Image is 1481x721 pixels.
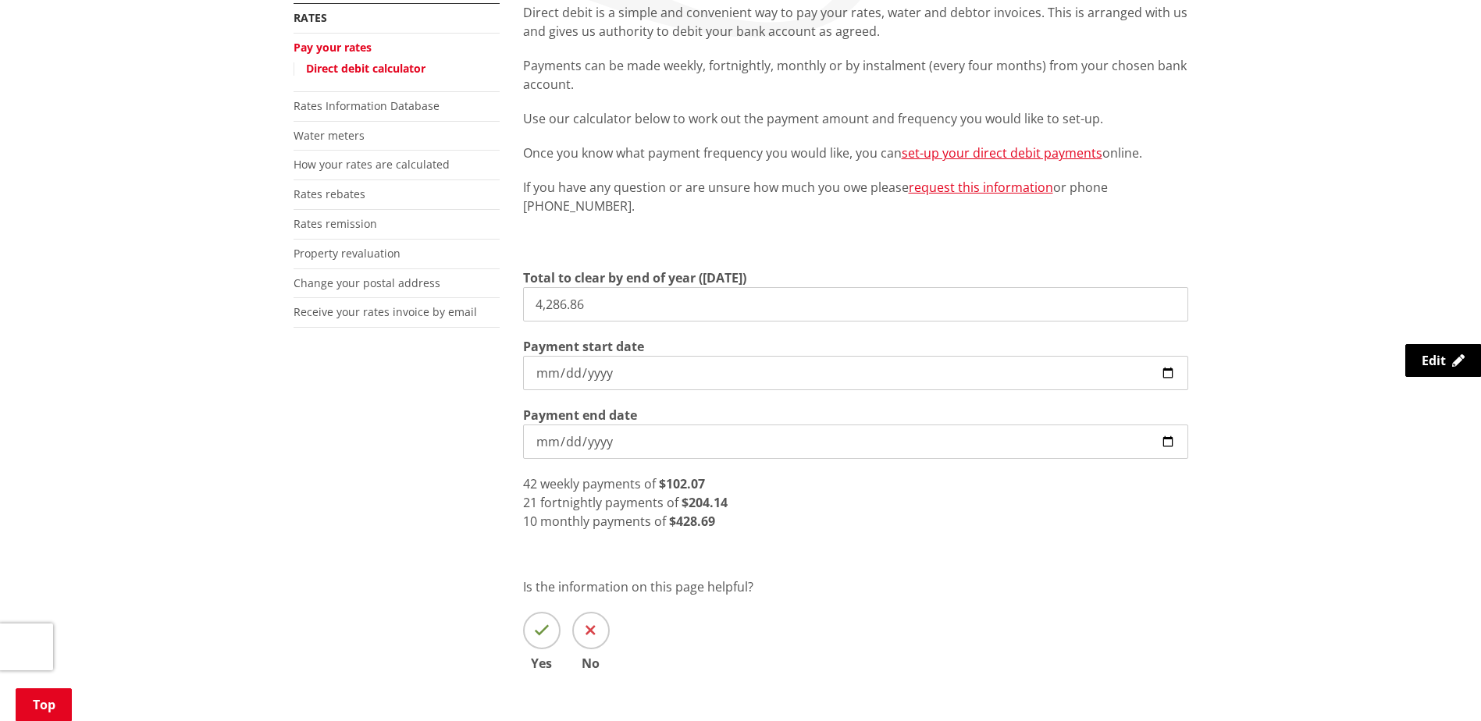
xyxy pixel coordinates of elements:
label: Payment start date [523,337,644,356]
a: Top [16,688,72,721]
p: Once you know what payment frequency you would like, you can online. [523,144,1188,162]
a: Rates rebates [294,186,365,201]
span: 10 [523,513,537,530]
span: Edit [1422,352,1446,369]
span: 21 [523,494,537,511]
a: Edit [1405,344,1481,377]
p: If you have any question or are unsure how much you owe please or phone [PHONE_NUMBER]. [523,178,1188,215]
p: Use our calculator below to work out the payment amount and frequency you would like to set-up. [523,109,1188,128]
a: Property revaluation [294,246,401,261]
a: request this information [909,179,1053,196]
a: Change your postal address [294,275,440,290]
p: Is the information on this page helpful? [523,577,1188,596]
strong: $102.07 [659,475,705,492]
a: Water meters [294,128,365,143]
strong: $428.69 [669,513,715,530]
a: Rates remission [294,216,377,231]
strong: $204.14 [682,494,728,511]
p: Payments can be made weekly, fortnightly, monthly or by instalment (every four months) from your ... [523,56,1188,94]
span: 42 [523,475,537,492]
a: Direct debit calculator [306,61,425,76]
label: Payment end date [523,406,637,424]
a: set-up your direct debit payments [902,144,1102,162]
span: No [572,657,610,669]
span: monthly payments of [540,513,666,530]
label: Total to clear by end of year ([DATE]) [523,268,746,287]
span: weekly payments of [540,475,656,492]
a: Pay your rates [294,40,372,55]
a: Rates Information Database [294,98,440,113]
span: Yes [523,657,561,669]
a: Rates [294,10,327,25]
a: How your rates are calculated [294,157,450,172]
a: Receive your rates invoice by email [294,304,477,319]
p: Direct debit is a simple and convenient way to pay your rates, water and debtor invoices. This is... [523,3,1188,41]
span: fortnightly payments of [540,494,678,511]
iframe: Messenger Launcher [1409,655,1465,712]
